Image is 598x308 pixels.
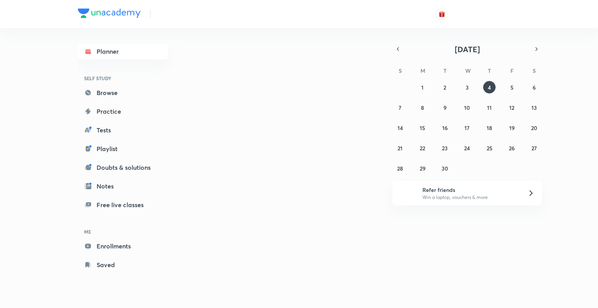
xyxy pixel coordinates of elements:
[510,67,514,74] abbr: Friday
[420,67,425,74] abbr: Monday
[464,144,470,152] abbr: September 24, 2025
[416,162,429,174] button: September 29, 2025
[487,144,492,152] abbr: September 25, 2025
[78,72,168,85] h6: SELF STUDY
[78,238,168,254] a: Enrollments
[464,124,470,132] abbr: September 17, 2025
[416,81,429,93] button: September 1, 2025
[488,67,491,74] abbr: Thursday
[397,124,403,132] abbr: September 14, 2025
[487,104,492,111] abbr: September 11, 2025
[394,162,406,174] button: September 28, 2025
[439,142,451,154] button: September 23, 2025
[78,141,168,157] a: Playlist
[78,197,168,213] a: Free live classes
[416,142,429,154] button: September 22, 2025
[509,144,515,152] abbr: September 26, 2025
[455,44,480,55] span: [DATE]
[488,84,491,91] abbr: September 4, 2025
[422,186,518,194] h6: Refer friends
[487,124,492,132] abbr: September 18, 2025
[441,165,448,172] abbr: September 30, 2025
[533,84,536,91] abbr: September 6, 2025
[443,104,447,111] abbr: September 9, 2025
[394,101,406,114] button: September 7, 2025
[403,44,531,55] button: [DATE]
[461,121,473,134] button: September 17, 2025
[439,162,451,174] button: September 30, 2025
[510,84,514,91] abbr: September 5, 2025
[443,67,447,74] abbr: Tuesday
[78,44,168,59] a: Planner
[399,104,401,111] abbr: September 7, 2025
[506,121,518,134] button: September 19, 2025
[461,142,473,154] button: September 24, 2025
[442,144,448,152] abbr: September 23, 2025
[461,101,473,114] button: September 10, 2025
[528,121,540,134] button: September 20, 2025
[443,84,446,91] abbr: September 2, 2025
[509,104,514,111] abbr: September 12, 2025
[78,122,168,138] a: Tests
[461,81,473,93] button: September 3, 2025
[531,104,537,111] abbr: September 13, 2025
[483,101,496,114] button: September 11, 2025
[531,124,537,132] abbr: September 20, 2025
[78,85,168,100] a: Browse
[509,124,515,132] abbr: September 19, 2025
[442,124,448,132] abbr: September 16, 2025
[483,142,496,154] button: September 25, 2025
[397,165,403,172] abbr: September 28, 2025
[78,225,168,238] h6: ME
[78,9,141,20] a: Company Logo
[506,142,518,154] button: September 26, 2025
[394,121,406,134] button: September 14, 2025
[438,11,445,18] img: avatar
[483,121,496,134] button: September 18, 2025
[439,81,451,93] button: September 2, 2025
[420,124,425,132] abbr: September 15, 2025
[399,185,414,201] img: referral
[466,84,469,91] abbr: September 3, 2025
[421,104,424,111] abbr: September 8, 2025
[416,121,429,134] button: September 15, 2025
[528,81,540,93] button: September 6, 2025
[436,8,448,20] button: avatar
[397,144,403,152] abbr: September 21, 2025
[420,165,426,172] abbr: September 29, 2025
[78,257,168,273] a: Saved
[531,144,537,152] abbr: September 27, 2025
[78,160,168,175] a: Doubts & solutions
[506,101,518,114] button: September 12, 2025
[483,81,496,93] button: September 4, 2025
[416,101,429,114] button: September 8, 2025
[528,101,540,114] button: September 13, 2025
[78,9,141,18] img: Company Logo
[464,104,470,111] abbr: September 10, 2025
[78,178,168,194] a: Notes
[420,144,425,152] abbr: September 22, 2025
[78,104,168,119] a: Practice
[422,194,518,201] p: Win a laptop, vouchers & more
[421,84,424,91] abbr: September 1, 2025
[394,142,406,154] button: September 21, 2025
[506,81,518,93] button: September 5, 2025
[528,142,540,154] button: September 27, 2025
[439,121,451,134] button: September 16, 2025
[533,67,536,74] abbr: Saturday
[439,101,451,114] button: September 9, 2025
[399,67,402,74] abbr: Sunday
[465,67,471,74] abbr: Wednesday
